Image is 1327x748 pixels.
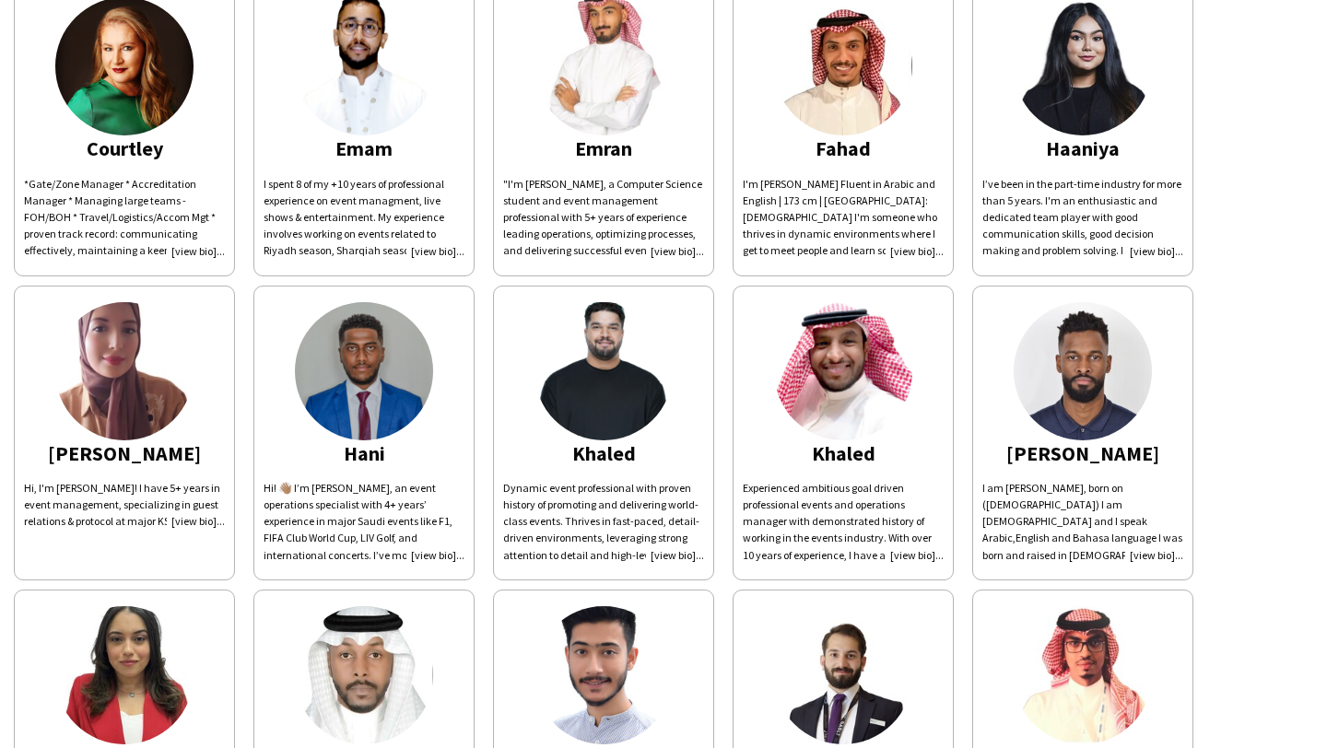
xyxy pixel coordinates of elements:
[503,176,704,260] div: "I'm [PERSON_NAME], a Computer Science student and event management professional with 5+ years of...
[24,480,225,531] div: Hi, I'm [PERSON_NAME]! I have 5+ years in event management, specializing in guest relations & pro...
[24,176,225,260] div: *Gate/Zone Manager * Accreditation Manager * Managing large teams - FOH/BOH * Travel/Logistics/Ac...
[24,445,225,462] div: [PERSON_NAME]
[982,176,1183,260] div: I’ve been in the part-time industry for more than 5 years. I'm an enthusiastic and dedicated team...
[982,445,1183,462] div: [PERSON_NAME]
[1014,302,1152,440] img: thumb-66a7830840e55.jpeg
[295,606,433,744] img: thumb-666033b239439.jpg
[55,302,194,440] img: thumb-68b85a996e2d8.jpg
[743,176,944,260] div: I'm [PERSON_NAME] Fluent in Arabic and English | 173 cm | [GEOGRAPHIC_DATA]: [DEMOGRAPHIC_DATA] I...
[743,480,944,564] div: Experienced ambitious goal driven professional events and operations manager with demonstrated hi...
[295,302,433,440] img: thumb-681cdfd24014b.jpeg
[24,140,225,157] div: Courtley
[503,140,704,157] div: Emran
[264,140,464,157] div: Emam
[264,480,464,564] div: Hi! 👋🏽 I’m [PERSON_NAME], an event operations specialist with 4+ years’ experience in major Saudi...
[264,445,464,462] div: Hani
[503,480,704,564] div: Dynamic event professional with proven history of promoting and delivering world-class events. Th...
[534,302,673,440] img: thumb-659a8ba548f72.png
[982,140,1183,157] div: Haaniya
[1014,606,1152,744] img: thumb-67211d88762d1.jpeg
[774,606,912,744] img: thumb-6742ee6f25219.jpg
[264,176,464,260] div: I spent 8 of my +10 years of professional experience on event managment, live shows & entertainme...
[55,606,194,744] img: thumb-672ce2b8d1ed6.jpeg
[982,480,1183,564] div: I am [PERSON_NAME], born on ([DEMOGRAPHIC_DATA]) I am [DEMOGRAPHIC_DATA] and I speak Arabic,Engli...
[503,445,704,462] div: Khaled
[743,140,944,157] div: Fahad
[534,606,673,744] img: thumb-66880fe381dfb.jpg
[743,445,944,462] div: Khaled
[774,302,912,440] img: thumb-67fcc69c56eeb.png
